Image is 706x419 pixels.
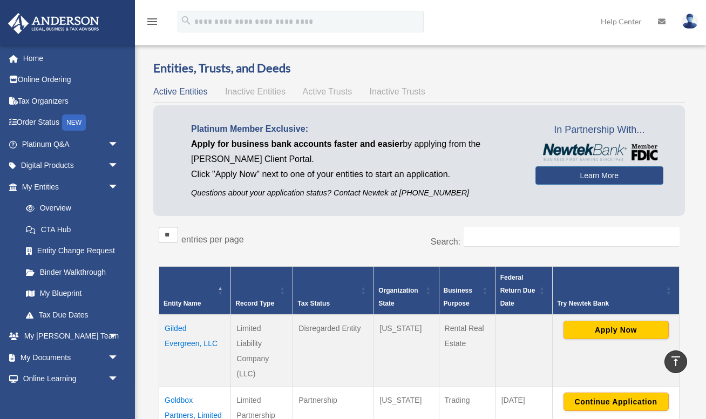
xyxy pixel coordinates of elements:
span: Active Trusts [303,87,352,96]
th: Tax Status: Activate to sort [293,267,374,315]
span: Inactive Trusts [370,87,425,96]
img: Anderson Advisors Platinum Portal [5,13,103,34]
th: Business Purpose: Activate to sort [439,267,495,315]
a: Online Learningarrow_drop_down [8,368,135,390]
button: Apply Now [564,321,669,339]
a: My Blueprint [15,283,130,305]
th: Organization State: Activate to sort [374,267,439,315]
a: Tax Organizers [8,90,135,112]
a: CTA Hub [15,219,130,240]
a: Home [8,48,135,69]
p: Click "Apply Now" next to one of your entities to start an application. [191,167,519,182]
a: menu [146,19,159,28]
th: Try Newtek Bank : Activate to sort [553,267,680,315]
img: NewtekBankLogoSM.png [541,144,658,161]
a: My [PERSON_NAME] Teamarrow_drop_down [8,326,135,347]
i: vertical_align_top [669,355,682,368]
a: Digital Productsarrow_drop_down [8,155,135,177]
td: [US_STATE] [374,315,439,387]
img: User Pic [682,13,698,29]
label: Search: [431,237,460,246]
a: My Entitiesarrow_drop_down [8,176,130,198]
th: Record Type: Activate to sort [231,267,293,315]
th: Federal Return Due Date: Activate to sort [495,267,552,315]
a: Overview [15,198,124,219]
a: Entity Change Request [15,240,130,262]
p: Questions about your application status? Contact Newtek at [PHONE_NUMBER] [191,186,519,200]
i: search [180,15,192,26]
span: Inactive Entities [225,87,286,96]
a: Learn More [535,166,663,185]
th: Entity Name: Activate to invert sorting [159,267,231,315]
span: arrow_drop_down [108,176,130,198]
span: arrow_drop_down [108,326,130,348]
button: Continue Application [564,393,669,411]
span: arrow_drop_down [108,133,130,156]
span: arrow_drop_down [108,155,130,177]
span: Business Purpose [444,287,472,307]
a: vertical_align_top [664,350,687,373]
span: Active Entities [153,87,207,96]
a: Tax Due Dates [15,304,130,326]
td: Limited Liability Company (LLC) [231,315,293,387]
div: Try Newtek Bank [557,297,663,310]
i: menu [146,15,159,28]
span: arrow_drop_down [108,368,130,390]
a: Online Ordering [8,69,135,91]
span: In Partnership With... [535,121,663,139]
span: Organization State [378,287,418,307]
span: Record Type [235,300,274,307]
h3: Entities, Trusts, and Deeds [153,60,685,77]
div: NEW [62,114,86,131]
a: My Documentsarrow_drop_down [8,347,135,368]
span: Apply for business bank accounts faster and easier [191,139,403,148]
td: Rental Real Estate [439,315,495,387]
span: Federal Return Due Date [500,274,535,307]
a: Binder Walkthrough [15,261,130,283]
td: Gilded Evergreen, LLC [159,315,231,387]
a: Order StatusNEW [8,112,135,134]
p: by applying from the [PERSON_NAME] Client Portal. [191,137,519,167]
span: Tax Status [297,300,330,307]
td: Disregarded Entity [293,315,374,387]
a: Platinum Q&Aarrow_drop_down [8,133,135,155]
label: entries per page [181,235,244,244]
span: Entity Name [164,300,201,307]
p: Platinum Member Exclusive: [191,121,519,137]
span: arrow_drop_down [108,347,130,369]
